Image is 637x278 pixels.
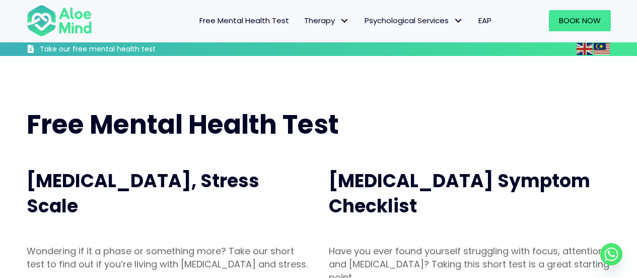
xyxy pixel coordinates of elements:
[40,44,209,54] h3: Take our free mental health test
[27,106,339,143] span: Free Mental Health Test
[577,43,594,54] a: English
[27,245,309,271] p: Wondering if it a phase or something more? Take our short test to find out if you’re living with ...
[600,243,622,265] a: Whatsapp
[304,15,349,26] span: Therapy
[27,168,259,219] span: [MEDICAL_DATA], Stress Scale
[451,14,466,28] span: Psychological Services: submenu
[478,15,491,26] span: EAP
[27,44,209,56] a: Take our free mental health test
[594,43,610,55] img: ms
[337,14,352,28] span: Therapy: submenu
[594,43,611,54] a: Malay
[549,10,611,31] a: Book Now
[199,15,289,26] span: Free Mental Health Test
[297,10,357,31] a: TherapyTherapy: submenu
[559,15,601,26] span: Book Now
[365,15,463,26] span: Psychological Services
[329,168,590,219] span: [MEDICAL_DATA] Symptom Checklist
[577,43,593,55] img: en
[471,10,499,31] a: EAP
[105,10,499,31] nav: Menu
[357,10,471,31] a: Psychological ServicesPsychological Services: submenu
[27,4,92,37] img: Aloe mind Logo
[192,10,297,31] a: Free Mental Health Test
